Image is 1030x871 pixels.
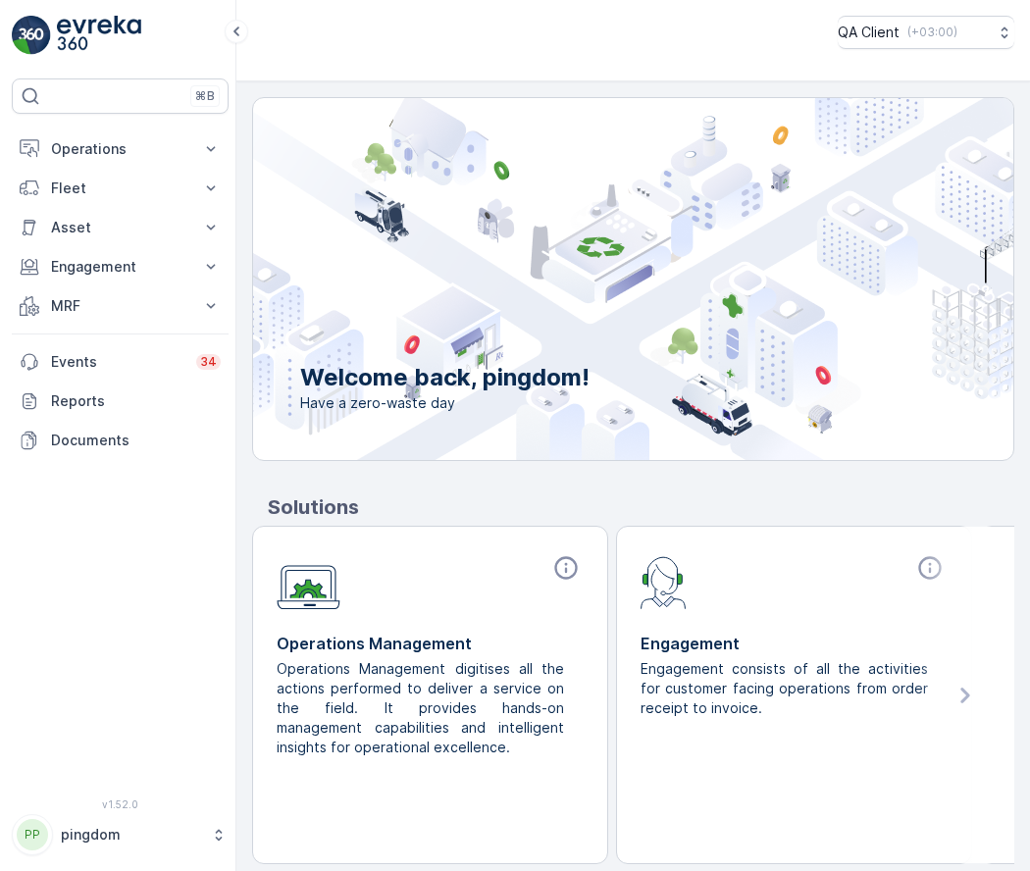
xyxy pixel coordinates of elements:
p: Solutions [268,492,1014,522]
p: Fleet [51,179,189,198]
button: Asset [12,208,229,247]
button: Operations [12,129,229,169]
p: pingdom [61,825,201,845]
img: logo_light-DOdMpM7g.png [57,16,141,55]
img: logo [12,16,51,55]
p: Engagement [641,632,948,655]
img: module-icon [277,554,340,610]
p: ⌘B [195,88,215,104]
a: Documents [12,421,229,460]
p: Events [51,352,184,372]
button: MRF [12,286,229,326]
a: Reports [12,382,229,421]
button: Fleet [12,169,229,208]
p: Reports [51,391,221,411]
p: QA Client [838,23,900,42]
button: QA Client(+03:00) [838,16,1014,49]
span: v 1.52.0 [12,798,229,810]
img: city illustration [165,98,1013,460]
p: Operations Management digitises all the actions performed to deliver a service on the field. It p... [277,659,568,757]
p: Documents [51,431,221,450]
p: Asset [51,218,189,237]
p: Operations [51,139,189,159]
span: Have a zero-waste day [300,393,590,413]
a: Events34 [12,342,229,382]
p: Engagement consists of all the activities for customer facing operations from order receipt to in... [641,659,932,718]
img: module-icon [641,554,687,609]
p: ( +03:00 ) [907,25,957,40]
p: Operations Management [277,632,584,655]
p: MRF [51,296,189,316]
p: Engagement [51,257,189,277]
button: PPpingdom [12,814,229,855]
div: PP [17,819,48,850]
p: 34 [200,354,217,370]
p: Welcome back, pingdom! [300,362,590,393]
button: Engagement [12,247,229,286]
